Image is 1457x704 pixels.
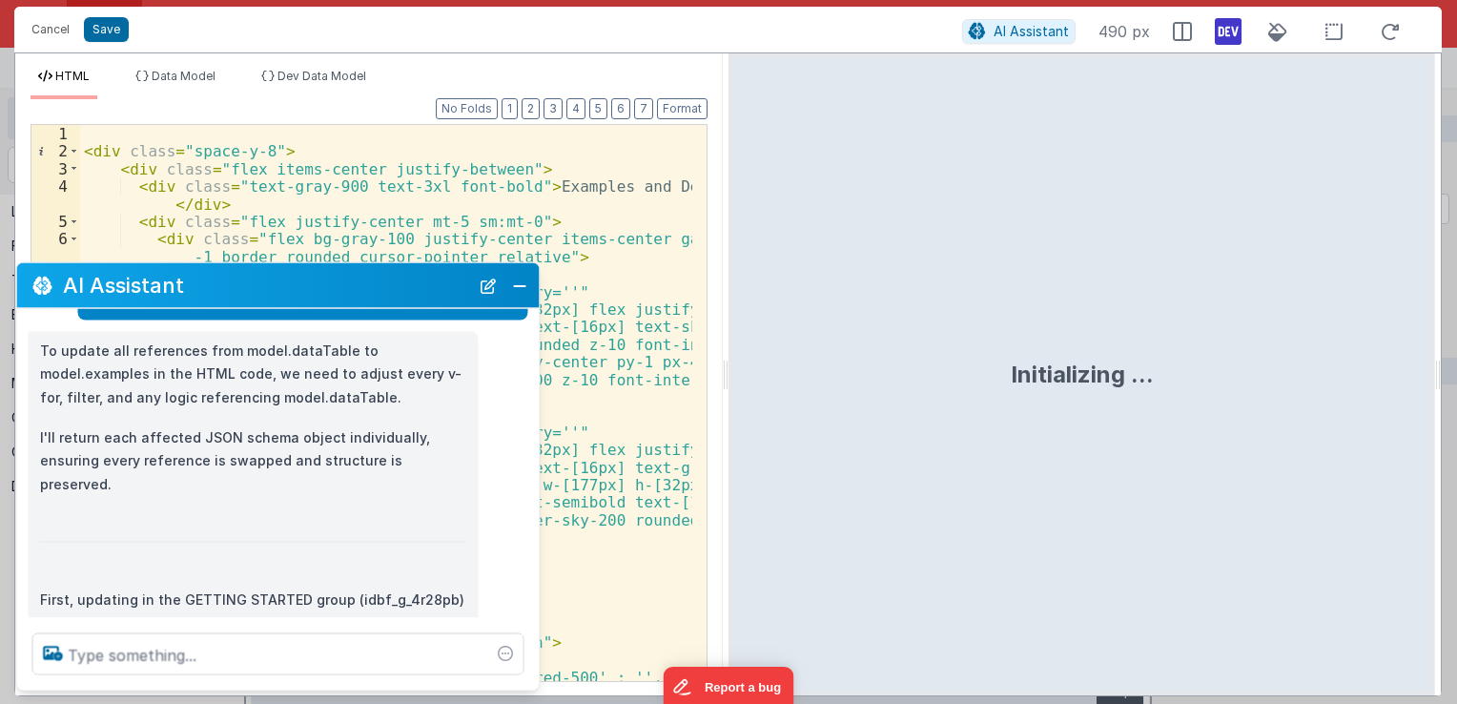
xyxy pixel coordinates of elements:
div: 4 [31,177,80,213]
div: 3 [31,160,80,177]
button: No Folds [436,98,498,119]
button: Cancel [22,16,79,43]
button: AI Assistant [962,19,1076,44]
div: 6 [31,230,80,265]
button: 7 [634,98,653,119]
div: Initializing ... [1011,360,1154,390]
button: 3 [544,98,563,119]
button: 6 [611,98,630,119]
button: Close [507,272,532,299]
button: Format [657,98,708,119]
span: Dev Data Model [277,69,366,83]
button: Save [84,17,129,42]
button: 2 [522,98,540,119]
span: HTML [55,69,90,83]
span: AI Assistant [994,23,1069,39]
button: 1 [502,98,518,119]
span: 490 px [1098,20,1150,43]
button: 4 [566,98,585,119]
div: 1 [31,125,80,142]
div: 5 [31,213,80,230]
p: First, updating in the GETTING STARTED group (idbf_g_4r28pb) for the filters/results HTML: [40,589,467,635]
div: 2 [31,142,80,159]
button: New Chat [475,272,502,299]
span: Data Model [152,69,215,83]
button: 5 [589,98,607,119]
p: I'll return each affected JSON schema object individually, ensuring every reference is swapped an... [40,425,467,496]
p: To update all references from model.dataTable to model.examples in the HTML code, we need to adju... [40,339,467,409]
h2: AI Assistant [63,274,469,297]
